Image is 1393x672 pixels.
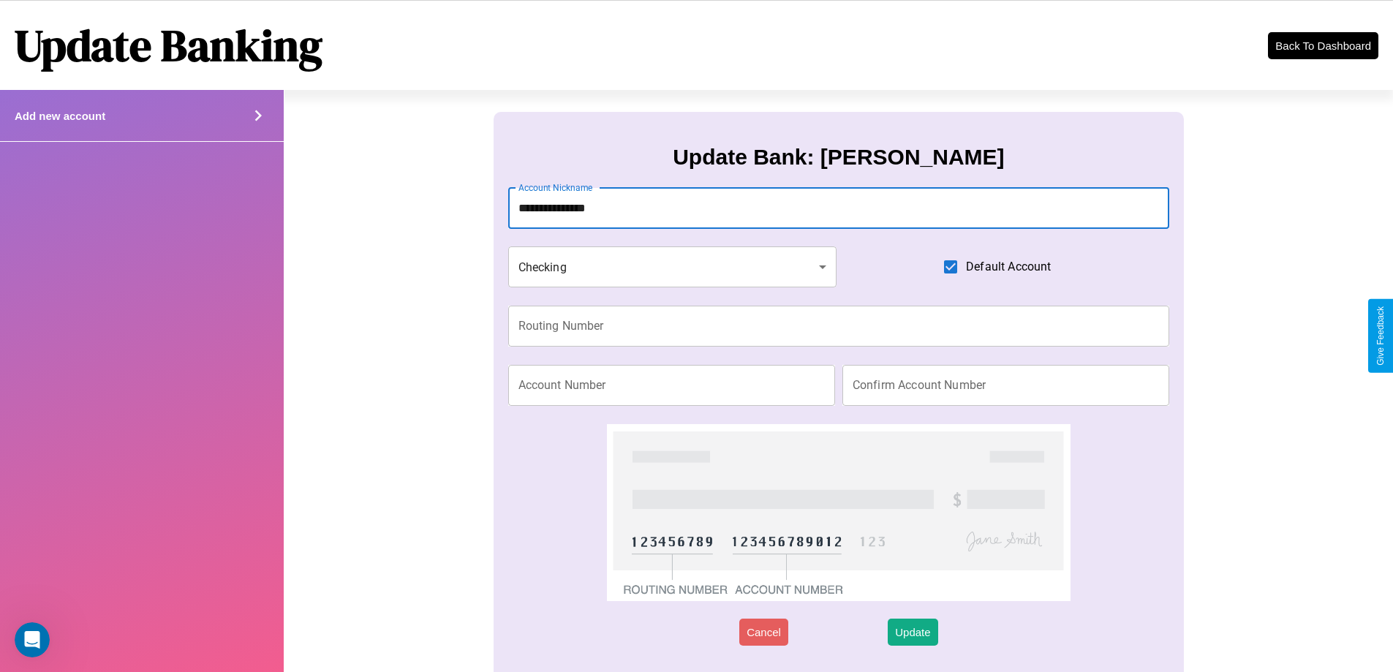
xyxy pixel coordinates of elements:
h4: Add new account [15,110,105,122]
img: check [607,424,1070,601]
button: Update [888,619,937,646]
div: Checking [508,246,837,287]
label: Account Nickname [518,181,593,194]
button: Back To Dashboard [1268,32,1378,59]
iframe: Intercom live chat [15,622,50,657]
button: Cancel [739,619,788,646]
h1: Update Banking [15,15,322,75]
h3: Update Bank: [PERSON_NAME] [673,145,1004,170]
div: Give Feedback [1375,306,1386,366]
span: Default Account [966,258,1051,276]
